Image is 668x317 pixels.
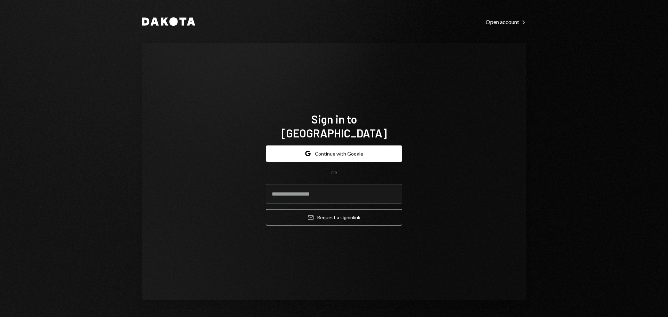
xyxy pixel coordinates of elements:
h1: Sign in to [GEOGRAPHIC_DATA] [266,112,402,140]
button: Request a signinlink [266,209,402,225]
a: Open account [486,18,526,25]
div: OR [331,170,337,176]
button: Continue with Google [266,145,402,162]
